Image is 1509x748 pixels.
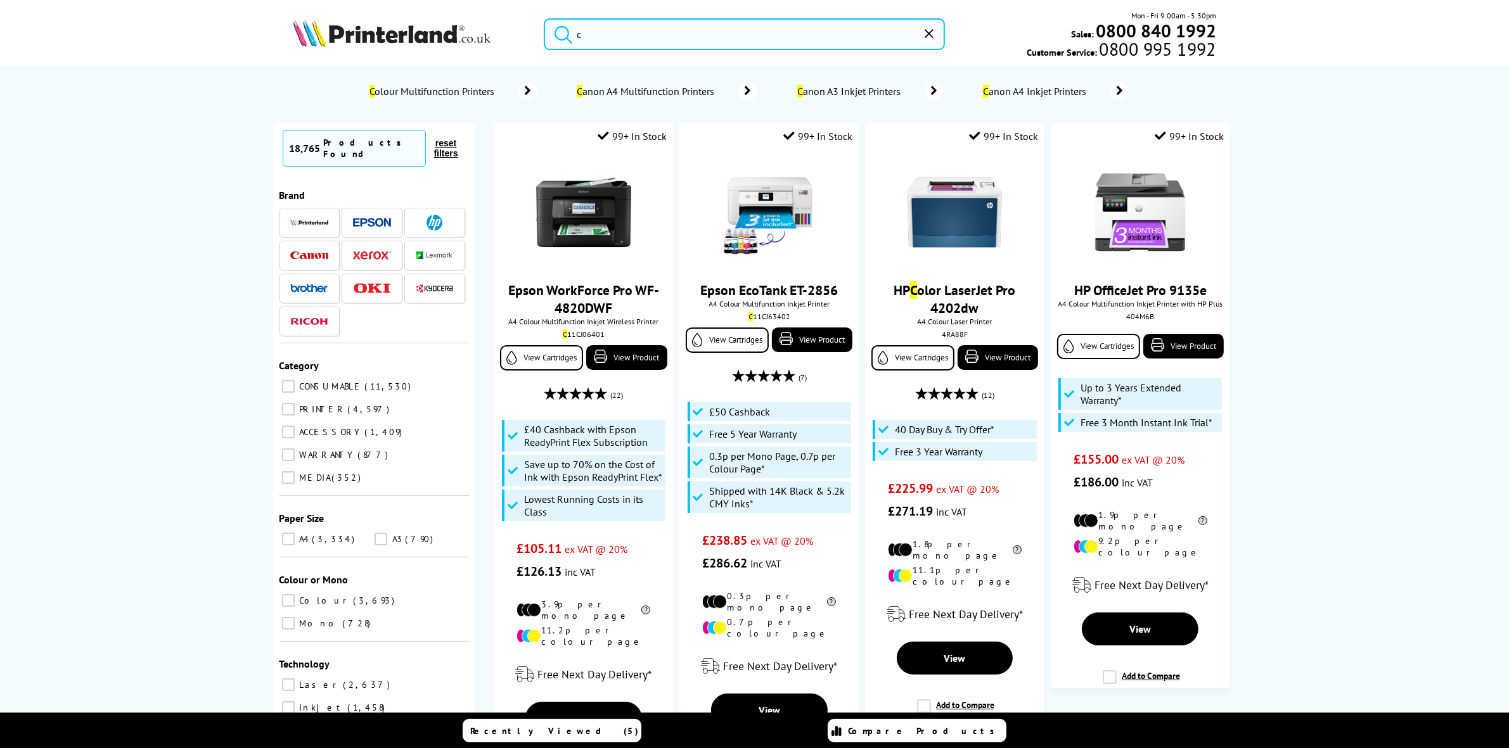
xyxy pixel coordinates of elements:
div: 11CJ63402 [689,312,849,321]
input: PRINTER 4,597 [282,403,295,415]
span: anon A3 Inkjet Printers [795,85,906,98]
span: £238.85 [702,532,747,548]
div: modal_delivery [686,649,852,684]
mark: C [910,281,917,299]
img: Kyocera [416,284,454,293]
input: CONSUMABLE 11,530 [282,380,295,393]
a: View Cartridges [686,327,769,353]
mark: C [369,85,375,98]
span: £186.00 [1074,474,1119,490]
span: Compare Products [849,725,1002,737]
span: View [1129,623,1151,635]
span: View [759,704,780,716]
span: inc VAT [936,505,967,518]
img: Epson [353,218,391,227]
span: inc VAT [1122,476,1153,489]
span: Free Next Day Delivery* [723,659,837,673]
mark: C [563,329,567,339]
img: Printerland Logo [293,19,491,47]
span: anon A4 Multifunction Printers [575,85,719,98]
span: Save up to 70% on the Cost of Ink with Epson ReadyPrint Flex* [524,458,662,483]
li: 3.9p per mono page [517,599,650,621]
img: Printerland [290,219,328,225]
span: anon A4 Inkjet Printers [981,85,1091,98]
span: Free Next Day Delivery* [909,607,1023,621]
span: Category [279,359,319,372]
span: Colour or Mono [279,573,349,586]
input: Mono 728 [282,617,295,630]
span: 0.3p per Mono Page, 0.7p per Colour Page* [710,450,848,475]
input: WARRANTY 877 [282,448,295,461]
span: A4 Colour Laser Printer [871,317,1038,326]
img: Canon [290,251,328,260]
input: MEDIA 352 [282,471,295,484]
span: Free 3 Year Warranty [895,445,982,458]
span: Shipped with 14K Black & 5.2k CMY Inks* [710,485,848,510]
div: 11CJ06401 [503,329,664,339]
span: inc VAT [750,557,781,570]
span: ACCESSORY [297,426,364,438]
a: View Product [958,345,1038,370]
a: Epson EcoTank ET-2856 [700,281,838,299]
span: View [944,652,965,664]
span: 1,409 [365,426,406,438]
a: Printerland Logo [293,19,528,49]
span: inc VAT [565,566,596,578]
span: £286.62 [702,555,747,571]
li: 9.2p per colour page [1074,535,1207,558]
span: PRINTER [297,403,347,415]
a: HP OfficeJet Pro 9135e [1074,281,1207,299]
span: Laser [297,679,342,690]
a: 0800 840 1992 [1094,25,1216,37]
div: 4RA88F [875,329,1035,339]
span: Paper Size [279,512,324,524]
span: 2,637 [344,679,394,690]
span: ex VAT @ 20% [750,535,813,547]
b: 0800 840 1992 [1096,19,1216,42]
a: View [897,642,1013,675]
li: 1.8p per mono page [888,538,1022,561]
span: (22) [610,383,623,407]
span: Lowest Running Costs in its Class [524,493,662,518]
span: Colour [297,595,352,606]
span: 3,693 [354,595,398,606]
img: HP-4202DN-Front-Main-Small.jpg [907,165,1002,260]
span: ex VAT @ 20% [565,543,627,555]
img: Ricoh [290,318,328,325]
span: (12) [982,383,994,407]
span: A4 Colour Multifunction Inkjet Wireless Printer [500,317,667,326]
img: HP [427,215,442,231]
span: Inkjet [297,702,347,713]
li: 0.7p per colour page [702,616,836,639]
input: A3 790 [375,533,387,545]
div: modal_delivery [1057,567,1224,603]
span: Mon - Fri 9:00am - 5:30pm [1131,10,1216,22]
span: (7) [799,365,807,390]
button: reset filters [426,137,465,159]
a: View Product [1143,334,1224,358]
a: View [711,694,828,726]
a: Colour Multifunction Printers [368,82,537,100]
span: WARRANTY [297,449,357,460]
div: 404M6B [1060,312,1221,321]
div: 99+ In Stock [598,130,667,143]
input: Search product or brand [544,18,944,50]
span: Free 5 Year Warranty [710,428,797,440]
span: Technology [279,657,330,670]
a: View Product [586,345,667,370]
img: Lexmark [416,251,454,259]
div: Products Found [324,137,420,160]
span: View [573,712,594,725]
a: View [1082,612,1198,645]
div: 99+ In Stock [783,130,852,143]
a: Recently Viewed (5) [463,719,641,742]
input: Inkjet 1,458 [282,701,295,714]
img: Brother [290,284,328,293]
a: Canon A4 Inkjet Printers [981,82,1129,100]
span: Free 3 Month Instant Ink Trial* [1081,416,1212,429]
div: 99+ In Stock [1155,130,1224,143]
span: £40 Cashback with Epson ReadyPrint Flex Subscription [524,423,662,448]
input: A4 3,334 [282,533,295,545]
span: 11,530 [365,381,414,392]
mark: C [748,312,753,321]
